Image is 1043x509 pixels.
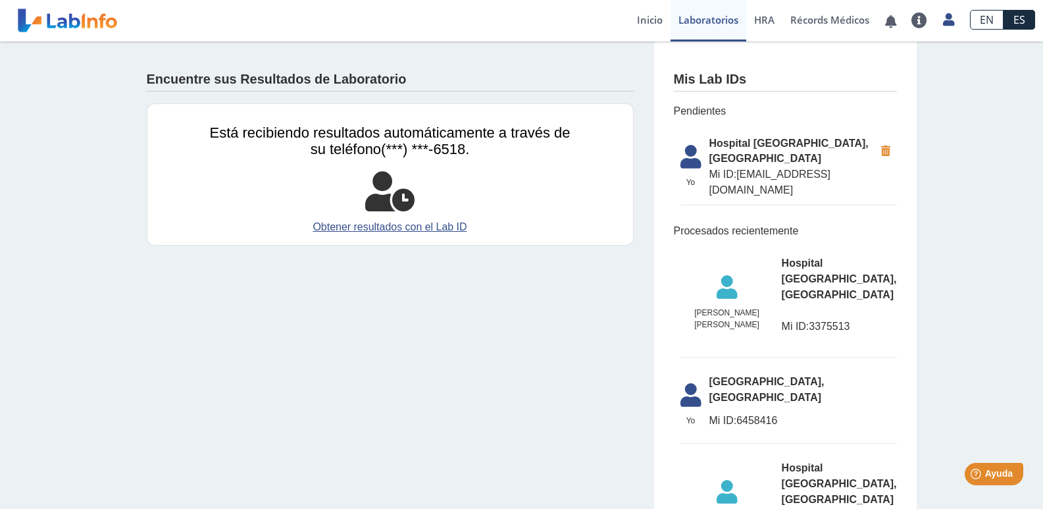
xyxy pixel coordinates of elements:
span: Hospital [GEOGRAPHIC_DATA], [GEOGRAPHIC_DATA] [782,460,897,508]
h4: Encuentre sus Resultados de Laboratorio [147,72,407,88]
span: Procesados recientemente [674,223,897,239]
iframe: Help widget launcher [926,458,1029,495]
span: Hospital [GEOGRAPHIC_DATA], [GEOGRAPHIC_DATA] [782,255,897,303]
a: EN [970,10,1004,30]
span: [EMAIL_ADDRESS][DOMAIN_NAME] [709,167,875,198]
span: Yo [673,176,709,188]
span: Yo [673,415,709,427]
span: [GEOGRAPHIC_DATA], [GEOGRAPHIC_DATA] [709,374,897,406]
a: Obtener resultados con el Lab ID [210,219,571,235]
span: Está recibiendo resultados automáticamente a través de su teléfono [210,124,571,157]
span: [PERSON_NAME] [PERSON_NAME] [673,307,782,331]
span: Pendientes [674,103,897,119]
span: HRA [754,13,775,26]
span: 6458416 [709,413,897,429]
span: Mi ID: [709,169,737,180]
span: Hospital [GEOGRAPHIC_DATA], [GEOGRAPHIC_DATA] [709,136,875,167]
span: 3375513 [782,319,897,335]
a: ES [1004,10,1035,30]
h4: Mis Lab IDs [674,72,747,88]
span: Mi ID: [782,321,809,332]
span: Mi ID: [709,415,737,426]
